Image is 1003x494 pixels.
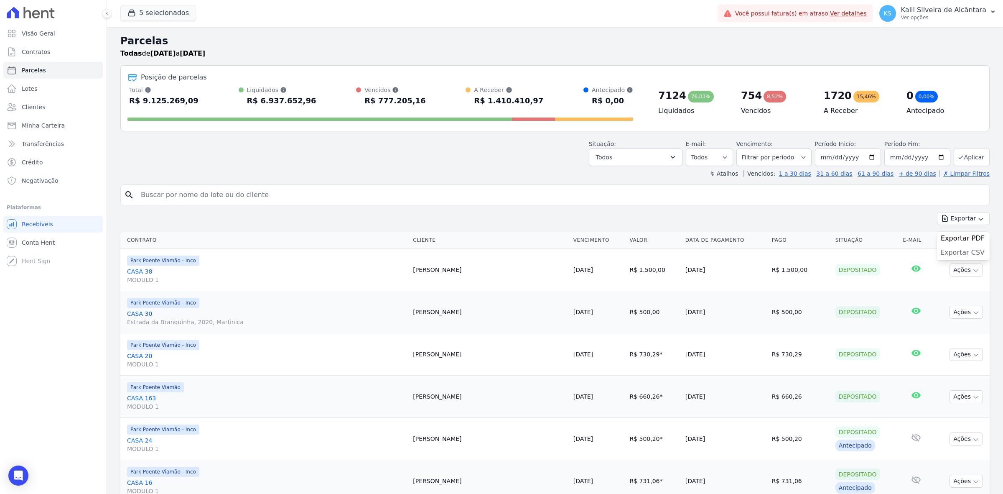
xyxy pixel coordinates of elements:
[127,394,406,411] a: CASA 163MODULO 1
[769,418,832,460] td: R$ 500,20
[3,117,103,134] a: Minha Carteira
[127,352,406,369] a: CASA 20MODULO 1
[824,89,852,102] div: 1720
[573,393,593,400] a: [DATE]
[682,291,769,333] td: [DATE]
[410,291,570,333] td: [PERSON_NAME]
[682,249,769,291] td: [DATE]
[779,170,811,177] a: 1 a 30 dias
[247,94,316,108] div: R$ 6.937.652,96
[835,482,875,494] div: Antecipado
[940,248,985,257] span: Exportar CSV
[127,318,406,326] span: Estrada da Branquinha, 2020, Martinica
[950,348,983,361] button: Ações
[573,266,593,273] a: [DATE]
[573,435,593,442] a: [DATE]
[127,276,406,284] span: MODULO 1
[570,232,626,249] th: Vencimento
[835,264,880,276] div: Depositado
[150,49,176,57] strong: [DATE]
[596,152,612,162] span: Todos
[858,170,894,177] a: 61 a 90 dias
[136,187,986,203] input: Buscar por nome do lote ou do cliente
[710,170,738,177] label: ↯ Atalhos
[410,333,570,376] td: [PERSON_NAME]
[626,376,682,418] td: R$ 660,26
[3,62,103,79] a: Parcelas
[815,141,856,147] label: Período Inicío:
[127,445,406,453] span: MODULO 1
[816,170,852,177] a: 31 a 60 dias
[127,382,184,392] span: Park Poente Viamão
[120,5,196,21] button: 5 selecionados
[950,433,983,445] button: Ações
[22,140,64,148] span: Transferências
[626,418,682,460] td: R$ 500,20
[22,121,65,130] span: Minha Carteira
[474,94,543,108] div: R$ 1.410.410,97
[141,72,207,82] div: Posição de parcelas
[741,106,810,116] h4: Vencidos
[124,190,134,200] i: search
[127,425,199,435] span: Park Poente Viamão - Inco
[658,89,686,102] div: 7124
[835,440,875,451] div: Antecipado
[410,418,570,460] td: [PERSON_NAME]
[120,49,142,57] strong: Todas
[835,306,880,318] div: Depositado
[127,467,199,477] span: Park Poente Viamão - Inco
[835,468,880,480] div: Depositado
[769,291,832,333] td: R$ 500,00
[899,170,936,177] a: + de 90 dias
[626,291,682,333] td: R$ 500,00
[120,49,205,59] p: de a
[127,360,406,369] span: MODULO 1
[573,478,593,484] a: [DATE]
[592,94,633,108] div: R$ 0,00
[364,86,426,94] div: Vencidos
[3,25,103,42] a: Visão Geral
[3,44,103,60] a: Contratos
[950,390,983,403] button: Ações
[129,86,199,94] div: Total
[3,216,103,233] a: Recebíveis
[22,177,59,185] span: Negativação
[835,391,880,402] div: Depositado
[589,141,616,147] label: Situação:
[901,14,986,21] p: Ver opções
[127,298,199,308] span: Park Poente Viamão - Inco
[884,140,950,148] label: Período Fim:
[7,202,100,212] div: Plataformas
[626,333,682,376] td: R$ 730,29
[873,2,1003,25] button: KS Kalil Silveira de Alcântara Ver opções
[682,333,769,376] td: [DATE]
[950,475,983,488] button: Ações
[180,49,205,57] strong: [DATE]
[940,248,986,259] a: Exportar CSV
[22,238,55,247] span: Conta Hent
[22,103,45,111] span: Clientes
[3,136,103,152] a: Transferências
[741,89,762,102] div: 754
[22,158,43,166] span: Crédito
[658,106,728,116] h4: Liquidados
[573,309,593,315] a: [DATE]
[3,99,103,115] a: Clientes
[832,232,900,249] th: Situação
[127,436,406,453] a: CASA 24MODULO 1
[835,426,880,438] div: Depositado
[853,91,879,102] div: 15,46%
[939,170,990,177] a: ✗ Limpar Filtros
[937,212,990,225] button: Exportar
[410,232,570,249] th: Cliente
[3,234,103,251] a: Conta Hent
[743,170,775,177] label: Vencidos:
[824,106,893,116] h4: A Receber
[589,148,682,166] button: Todos
[3,154,103,171] a: Crédito
[686,141,706,147] label: E-mail:
[127,340,199,350] span: Park Poente Viamão - Inco
[364,94,426,108] div: R$ 777.205,16
[954,148,990,166] button: Aplicar
[120,33,990,49] h2: Parcelas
